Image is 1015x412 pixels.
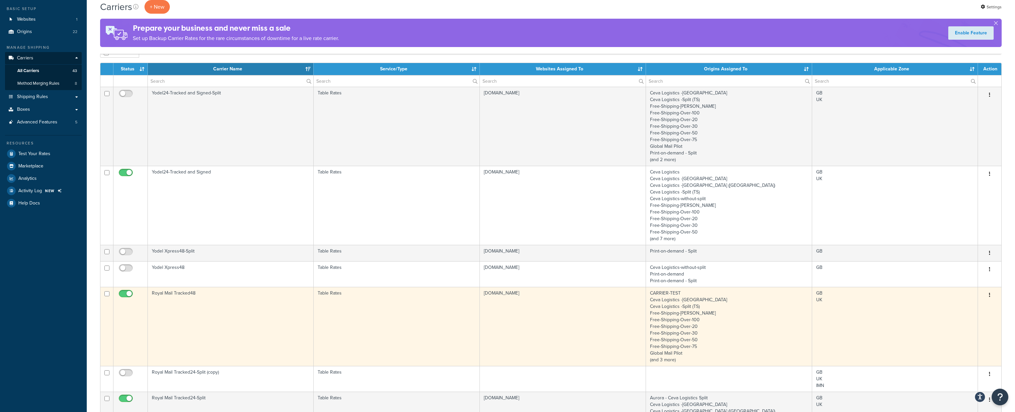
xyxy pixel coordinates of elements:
[646,166,812,245] td: Ceva Logistics Ceva Logistics -[GEOGRAPHIC_DATA] Ceva Logistics -[GEOGRAPHIC_DATA] ([GEOGRAPHIC_D...
[5,45,82,50] div: Manage Shipping
[17,119,57,125] span: Advanced Features
[18,188,42,194] span: Activity Log
[5,6,82,12] div: Basic Setup
[646,261,812,287] td: Ceva Logistics-without-split Print-on-demand Print-on-demand - Split
[314,261,479,287] td: Table Rates
[5,116,82,128] li: Advanced Features
[992,389,1008,405] button: Open Resource Center
[75,81,77,86] span: 8
[133,23,339,34] h4: Prepare your business and never miss a sale
[314,166,479,245] td: Table Rates
[314,245,479,261] td: Table Rates
[812,261,978,287] td: GB
[18,151,50,157] span: Test Your Rates
[5,185,82,197] a: Activity Log NEW
[646,245,812,261] td: Print-on-demand - Split
[100,0,132,13] h1: Carriers
[646,63,812,75] th: Origins Assigned To: activate to sort column ascending
[314,366,479,392] td: Table Rates
[812,366,978,392] td: GB UK IMN
[148,261,314,287] td: Yodel Xpress48
[17,68,39,74] span: All Carriers
[646,287,812,366] td: CARRIER-TEST Ceva Logistics -[GEOGRAPHIC_DATA] Ceva Logistics -Split (TS) Free-Shipping-[PERSON_N...
[17,107,30,112] span: Boxes
[978,63,1001,75] th: Action
[812,166,978,245] td: GB UK
[75,119,77,125] span: 5
[148,366,314,392] td: Royal Mail Tracked24-Split (copy)
[5,185,82,197] li: Activity Log
[812,245,978,261] td: GB
[17,55,33,61] span: Carriers
[5,160,82,172] a: Marketplace
[314,75,479,87] input: Search
[18,163,43,169] span: Marketplace
[480,87,646,166] td: [DOMAIN_NAME]
[812,63,978,75] th: Applicable Zone: activate to sort column ascending
[314,87,479,166] td: Table Rates
[17,81,59,86] span: Method Merging Rules
[18,200,40,206] span: Help Docs
[314,287,479,366] td: Table Rates
[480,166,646,245] td: [DOMAIN_NAME]
[100,19,133,47] img: ad-rules-rateshop-fe6ec290ccb7230408bd80ed9643f0289d75e0ffd9eb532fc0e269fcd187b520.png
[5,148,82,160] a: Test Your Rates
[480,287,646,366] td: [DOMAIN_NAME]
[646,87,812,166] td: Ceva Logistics -[GEOGRAPHIC_DATA] Ceva Logistics -Split (TS) Free-Shipping-[PERSON_NAME] Free-Shi...
[45,188,55,193] span: NEW
[812,287,978,366] td: GB UK
[646,75,811,87] input: Search
[5,65,82,77] li: All Carriers
[5,26,82,38] a: Origins 22
[148,75,313,87] input: Search
[133,34,339,43] p: Set up Backup Carrier Rates for the rare circumstances of downtime for a live rate carrier.
[480,245,646,261] td: [DOMAIN_NAME]
[76,17,77,22] span: 1
[5,26,82,38] li: Origins
[148,63,314,75] th: Carrier Name: activate to sort column ascending
[948,26,994,40] a: Enable Feature
[17,17,36,22] span: Websites
[73,29,77,35] span: 22
[148,87,314,166] td: Yodel24-Tracked and Signed-Split
[72,68,77,74] span: 43
[5,172,82,184] a: Analytics
[5,65,82,77] a: All Carriers 43
[5,140,82,146] div: Resources
[5,77,82,90] a: Method Merging Rules 8
[5,103,82,116] a: Boxes
[17,29,32,35] span: Origins
[314,63,479,75] th: Service/Type: activate to sort column ascending
[5,52,82,64] a: Carriers
[5,77,82,90] li: Method Merging Rules
[812,87,978,166] td: GB UK
[148,287,314,366] td: Royal Mail Tracked48
[5,116,82,128] a: Advanced Features 5
[5,13,82,26] a: Websites 1
[5,91,82,103] a: Shipping Rules
[5,197,82,209] a: Help Docs
[148,245,314,261] td: Yodel Xpress48-Split
[113,63,148,75] th: Status: activate to sort column ascending
[981,2,1002,12] a: Settings
[480,63,646,75] th: Websites Assigned To: activate to sort column ascending
[5,13,82,26] li: Websites
[17,94,48,100] span: Shipping Rules
[148,166,314,245] td: Yodel24-Tracked and Signed
[480,75,646,87] input: Search
[5,52,82,90] li: Carriers
[812,75,978,87] input: Search
[18,176,37,181] span: Analytics
[480,261,646,287] td: [DOMAIN_NAME]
